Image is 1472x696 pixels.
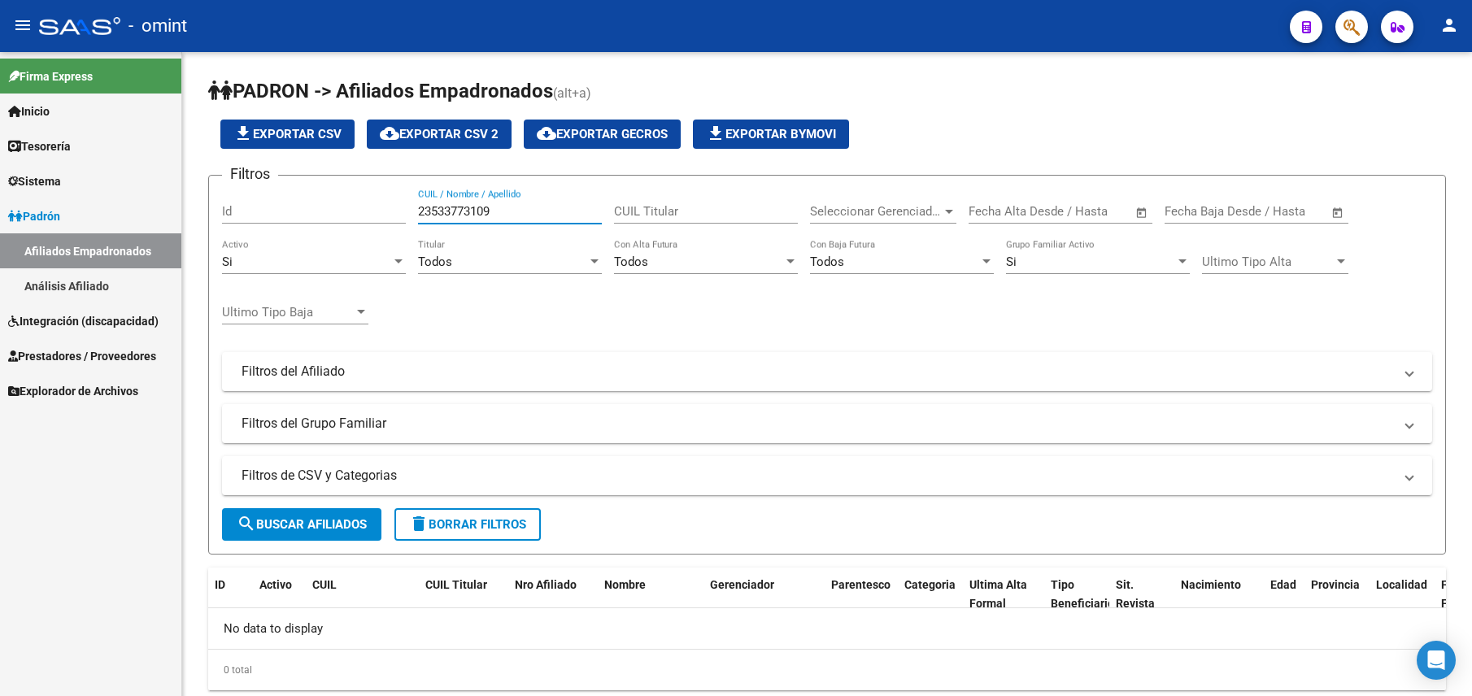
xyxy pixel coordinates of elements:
input: Fecha inicio [1165,204,1230,219]
span: CUIL Titular [425,578,487,591]
datatable-header-cell: Ultima Alta Formal [963,568,1044,621]
span: Todos [418,254,452,269]
datatable-header-cell: Categoria [898,568,963,621]
button: Exportar CSV [220,120,355,149]
mat-panel-title: Filtros de CSV y Categorias [242,467,1393,485]
span: Integración (discapacidad) [8,312,159,330]
span: Sit. Revista [1116,578,1155,610]
datatable-header-cell: Edad [1264,568,1304,621]
datatable-header-cell: Nombre [598,568,703,621]
mat-icon: cloud_download [537,124,556,143]
span: Ultimo Tipo Baja [222,305,354,320]
span: Sistema [8,172,61,190]
datatable-header-cell: CUIL [306,568,395,621]
datatable-header-cell: Tipo Beneficiario [1044,568,1109,621]
h3: Filtros [222,163,278,185]
mat-icon: search [237,514,256,533]
span: Buscar Afiliados [237,517,367,532]
span: Seleccionar Gerenciador [810,204,942,219]
button: Exportar GECROS [524,120,681,149]
mat-panel-title: Filtros del Grupo Familiar [242,415,1393,433]
button: Open calendar [1329,203,1348,222]
datatable-header-cell: Provincia [1304,568,1370,621]
span: Nacimiento [1181,578,1241,591]
span: (alt+a) [553,85,591,101]
span: Nombre [604,578,646,591]
span: Si [1006,254,1017,269]
input: Fecha fin [1049,204,1128,219]
div: Open Intercom Messenger [1417,641,1456,680]
span: Todos [810,254,844,269]
span: Ultimo Tipo Alta [1202,254,1334,269]
mat-icon: menu [13,15,33,35]
button: Open calendar [1133,203,1152,222]
datatable-header-cell: Localidad [1370,568,1435,621]
span: Tipo Beneficiario [1051,578,1114,610]
datatable-header-cell: CUIL Titular [419,568,508,621]
span: Todos [614,254,648,269]
span: Exportar GECROS [537,127,668,141]
span: Tesorería [8,137,71,155]
span: Exportar Bymovi [706,127,836,141]
span: Edad [1270,578,1296,591]
mat-expansion-panel-header: Filtros del Grupo Familiar [222,404,1432,443]
span: Localidad [1376,578,1427,591]
span: Activo [259,578,292,591]
span: Firma Express [8,67,93,85]
mat-icon: file_download [706,124,725,143]
mat-icon: person [1439,15,1459,35]
datatable-header-cell: Gerenciador [703,568,801,621]
span: CUIL [312,578,337,591]
mat-icon: file_download [233,124,253,143]
mat-icon: cloud_download [380,124,399,143]
datatable-header-cell: Nro Afiliado [508,568,598,621]
datatable-header-cell: Activo [253,568,306,621]
span: Si [222,254,233,269]
input: Fecha fin [1245,204,1324,219]
span: PADRON -> Afiliados Empadronados [208,80,553,102]
mat-expansion-panel-header: Filtros de CSV y Categorias [222,456,1432,495]
span: Exportar CSV [233,127,342,141]
span: Prestadores / Proveedores [8,347,156,365]
span: Padrón [8,207,60,225]
span: Nro Afiliado [515,578,577,591]
span: Categoria [904,578,956,591]
button: Buscar Afiliados [222,508,381,541]
datatable-header-cell: Parentesco [825,568,898,621]
span: Exportar CSV 2 [380,127,499,141]
mat-expansion-panel-header: Filtros del Afiliado [222,352,1432,391]
span: Gerenciador [710,578,774,591]
mat-panel-title: Filtros del Afiliado [242,363,1393,381]
span: Borrar Filtros [409,517,526,532]
div: 0 total [208,650,1446,690]
span: Provincia [1311,578,1360,591]
button: Exportar Bymovi [693,120,849,149]
datatable-header-cell: ID [208,568,253,621]
datatable-header-cell: Nacimiento [1174,568,1264,621]
button: Borrar Filtros [394,508,541,541]
datatable-header-cell: Sit. Revista [1109,568,1174,621]
span: Ultima Alta Formal [969,578,1027,610]
mat-icon: delete [409,514,429,533]
button: Exportar CSV 2 [367,120,512,149]
div: No data to display [208,608,1446,649]
span: ID [215,578,225,591]
span: Parentesco [831,578,891,591]
input: Fecha inicio [969,204,1034,219]
span: Inicio [8,102,50,120]
span: Explorador de Archivos [8,382,138,400]
span: - omint [128,8,187,44]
